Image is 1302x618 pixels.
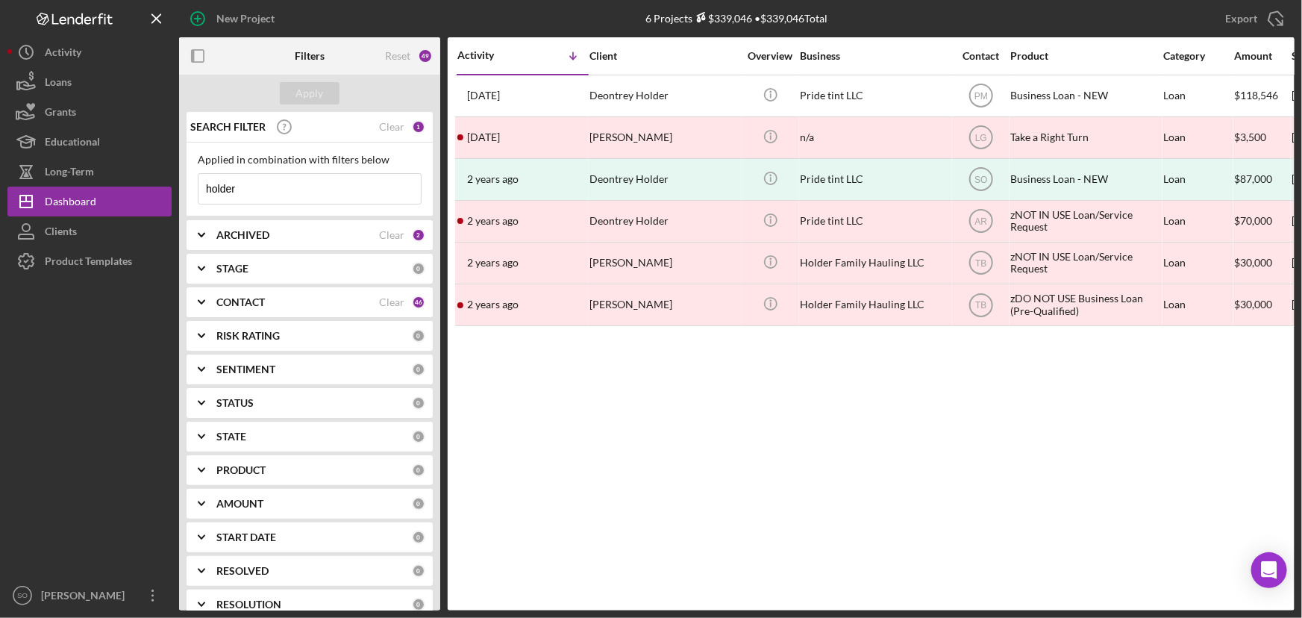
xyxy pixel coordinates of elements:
div: zDO NOT USE Business Loan (Pre-Qualified) [1010,285,1159,325]
button: SO[PERSON_NAME] [7,581,172,611]
div: Pride tint LLC [800,202,949,241]
div: Pride tint LLC [800,76,949,116]
div: Loan [1163,118,1233,157]
b: ARCHIVED [216,229,269,241]
div: Reset [385,50,410,62]
div: n/a [800,118,949,157]
div: 0 [412,497,425,511]
b: STATE [216,431,246,443]
time: 2024-01-22 16:02 [467,215,519,227]
div: $339,046 [692,12,752,25]
div: 0 [412,329,425,343]
div: 0 [412,363,425,376]
div: Open Intercom Messenger [1251,552,1287,588]
div: Holder Family Hauling LLC [800,243,949,283]
a: Clients [7,216,172,246]
div: Deontrey Holder [589,160,739,199]
div: [PERSON_NAME] [37,581,134,614]
div: Activity [45,37,81,71]
text: LG [974,133,986,143]
b: AMOUNT [216,498,263,510]
div: [PERSON_NAME] [589,118,739,157]
div: 0 [412,262,425,275]
div: Take a Right Turn [1010,118,1159,157]
time: 2025-09-09 18:43 [467,90,500,102]
div: Contact [953,50,1009,62]
div: 46 [412,296,425,309]
div: Loan [1163,76,1233,116]
div: [PERSON_NAME] [589,285,739,325]
text: SO [974,175,987,185]
div: Category [1163,50,1233,62]
div: Clear [379,121,404,133]
div: Pride tint LLC [800,160,949,199]
div: 0 [412,564,425,578]
text: TB [975,300,986,310]
div: Clients [45,216,77,250]
div: zNOT IN USE Loan/Service Request [1010,243,1159,283]
text: SO [17,592,28,600]
b: RESOLUTION [216,599,281,611]
div: Business Loan - NEW [1010,76,1159,116]
div: zNOT IN USE Loan/Service Request [1010,202,1159,241]
span: $118,546 [1234,89,1278,102]
div: $70,000 [1234,202,1290,241]
div: 0 [412,598,425,611]
div: 2 [412,228,425,242]
div: Dashboard [45,187,96,220]
div: Business [800,50,949,62]
div: $30,000 [1234,243,1290,283]
button: Export [1210,4,1295,34]
div: Loan [1163,285,1233,325]
button: Grants [7,97,172,127]
div: Long-Term [45,157,94,190]
b: SENTIMENT [216,363,275,375]
b: Filters [295,50,325,62]
div: Activity [457,49,523,61]
div: Deontrey Holder [589,76,739,116]
div: 0 [412,430,425,443]
div: Loan [1163,160,1233,199]
b: START DATE [216,531,276,543]
div: Product [1010,50,1159,62]
button: Educational [7,127,172,157]
text: AR [974,216,987,227]
div: Deontrey Holder [589,202,739,241]
button: Activity [7,37,172,67]
button: Product Templates [7,246,172,276]
time: 2024-02-28 21:44 [467,173,519,185]
div: Business Loan - NEW [1010,160,1159,199]
div: Product Templates [45,246,132,280]
div: 49 [418,49,433,63]
b: SEARCH FILTER [190,121,266,133]
div: Client [589,50,739,62]
div: New Project [216,4,275,34]
time: 2023-05-31 20:10 [467,299,519,310]
div: 0 [412,396,425,410]
b: PRODUCT [216,464,266,476]
div: Applied in combination with filters below [198,154,422,166]
time: 2023-06-02 16:03 [467,257,519,269]
div: $30,000 [1234,285,1290,325]
time: 2025-01-30 18:06 [467,131,500,143]
div: Loans [45,67,72,101]
a: Long-Term [7,157,172,187]
button: Apply [280,82,339,104]
div: Holder Family Hauling LLC [800,285,949,325]
button: Dashboard [7,187,172,216]
div: Overview [742,50,798,62]
div: Amount [1234,50,1290,62]
button: New Project [179,4,289,34]
div: Grants [45,97,76,131]
div: 0 [412,531,425,544]
div: Clear [379,229,404,241]
div: $87,000 [1234,160,1290,199]
div: 0 [412,463,425,477]
b: CONTACT [216,296,265,308]
div: 6 Projects • $339,046 Total [645,12,827,25]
